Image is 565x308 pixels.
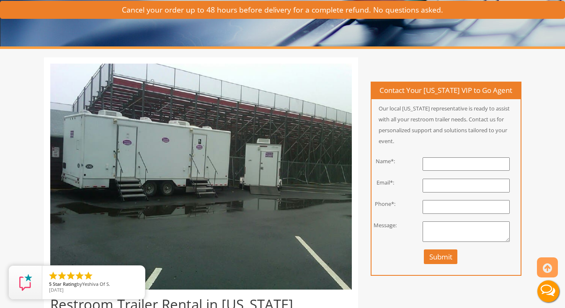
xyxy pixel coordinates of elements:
[372,103,521,146] p: Our local [US_STATE] representative is ready to assist with all your restroom trailer needs. Cont...
[49,287,64,293] span: [DATE]
[66,271,76,281] li: 
[365,221,406,229] div: Message:
[83,271,93,281] li: 
[53,281,77,287] span: Star Rating
[365,179,406,187] div: Email*:
[50,64,352,290] img: Portable bathroom trailers for rent Maine
[48,271,58,281] li: 
[82,281,110,287] span: Yeshiva Of S.
[372,82,521,99] h4: Contact Your [US_STATE] VIP to Go Agent
[49,282,138,287] span: by
[365,157,406,165] div: Name*:
[57,271,67,281] li: 
[49,281,52,287] span: 5
[424,249,458,264] button: Submit
[365,200,406,208] div: Phone*:
[75,271,85,281] li: 
[531,275,565,308] button: Live Chat
[17,274,34,291] img: Review Rating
